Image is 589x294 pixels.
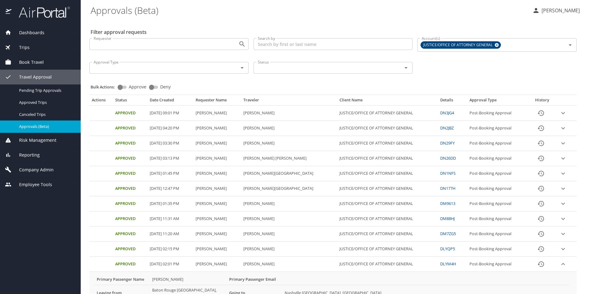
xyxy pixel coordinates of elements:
button: History [534,211,548,226]
input: Search by first or last name [254,38,413,50]
td: [DATE] 02:01 PM [147,257,193,272]
td: [PERSON_NAME] [PERSON_NAME] [241,151,337,166]
a: DN3JG4 [440,110,454,116]
td: Post-Booking Approval [467,227,528,242]
td: [PERSON_NAME][GEOGRAPHIC_DATA] [241,181,337,196]
td: [PERSON_NAME] [193,166,241,181]
td: [DATE] 02:15 PM [147,242,193,257]
button: History [534,242,548,256]
th: Date Created [147,97,193,105]
span: Deny [160,85,171,89]
button: expand row [559,229,568,239]
td: [PERSON_NAME] [241,136,337,151]
span: Book Travel [11,59,44,66]
td: [PERSON_NAME] [193,257,241,272]
button: History [534,151,548,166]
td: [DATE] 01:45 PM [147,166,193,181]
td: [DATE] 04:20 PM [147,121,193,136]
th: Approval Type [467,97,528,105]
span: Approve [129,85,146,89]
span: Risk Management [11,137,56,144]
button: History [534,106,548,120]
button: Open [402,63,410,72]
td: Post-Booking Approval [467,151,528,166]
button: History [534,166,548,181]
td: [PERSON_NAME] [193,136,241,151]
span: Dashboards [11,29,44,36]
button: expand row [559,214,568,223]
td: Post-Booking Approval [467,121,528,136]
td: JUSTICE/OFFICE OF ATTORNEY GENERAL [337,196,438,211]
span: Employee Tools [11,181,52,188]
td: [PERSON_NAME] [241,227,337,242]
button: expand row [559,184,568,193]
th: Details [438,97,467,105]
td: [PERSON_NAME] [241,106,337,121]
td: [PERSON_NAME] [193,181,241,196]
td: Approved [113,121,147,136]
span: JUSTICE/OFFICE OF ATTORNEY GENERAL [421,42,496,48]
a: DLYM4H [440,261,456,267]
button: [PERSON_NAME] [530,5,582,16]
span: Canceled Trips [19,112,73,117]
a: DN26DD [440,155,456,161]
button: expand row [559,154,568,163]
a: DN177H [440,186,455,191]
td: [PERSON_NAME][GEOGRAPHIC_DATA] [241,166,337,181]
td: JUSTICE/OFFICE OF ATTORNEY GENERAL [337,242,438,257]
a: DN2JBZ [440,125,454,131]
h2: Filter approval requests [91,27,147,37]
td: Post-Booking Approval [467,166,528,181]
td: Post-Booking Approval [467,196,528,211]
button: History [534,227,548,241]
td: [PERSON_NAME] [241,196,337,211]
button: expand row [559,124,568,133]
span: Approved Trips [19,100,73,105]
td: [PERSON_NAME] [193,227,241,242]
td: JUSTICE/OFFICE OF ATTORNEY GENERAL [337,211,438,227]
a: DM9613 [440,201,455,206]
td: Approved [113,196,147,211]
button: History [534,257,548,272]
button: Open [238,63,246,72]
th: Client Name [337,97,438,105]
td: JUSTICE/OFFICE OF ATTORNEY GENERAL [337,257,438,272]
th: History [528,97,556,105]
a: DN29FY [440,140,455,146]
span: Reporting [11,152,40,158]
td: Post-Booking Approval [467,106,528,121]
td: [DATE] 09:01 PM [147,106,193,121]
td: JUSTICE/OFFICE OF ATTORNEY GENERAL [337,106,438,121]
td: Approved [113,136,147,151]
td: [DATE] 11:31 AM [147,211,193,227]
td: [DATE] 11:20 AM [147,227,193,242]
button: History [534,196,548,211]
a: DN1NFS [440,170,456,176]
td: JUSTICE/OFFICE OF ATTORNEY GENERAL [337,121,438,136]
td: [PERSON_NAME] [193,196,241,211]
td: [PERSON_NAME] [241,211,337,227]
td: [DATE] 12:47 PM [147,181,193,196]
th: Traveler [241,97,337,105]
a: DLYQP5 [440,246,455,251]
th: Requester Name [193,97,241,105]
td: [PERSON_NAME] [193,106,241,121]
button: expand row [559,169,568,178]
button: expand row [559,244,568,254]
td: [PERSON_NAME] [241,257,337,272]
td: [PERSON_NAME] [241,242,337,257]
td: [PERSON_NAME] [193,121,241,136]
p: [PERSON_NAME] [540,7,580,14]
button: Open [566,41,575,49]
p: Bulk Actions: [91,84,120,90]
button: History [534,181,548,196]
td: JUSTICE/OFFICE OF ATTORNEY GENERAL [337,136,438,151]
td: [DATE] 03:30 PM [147,136,193,151]
button: expand row [559,139,568,148]
th: Actions [89,97,113,105]
td: Approved [113,181,147,196]
td: JUSTICE/OFFICE OF ATTORNEY GENERAL [337,181,438,196]
button: expand row [559,259,568,269]
td: Approved [113,211,147,227]
td: Approved [113,106,147,121]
